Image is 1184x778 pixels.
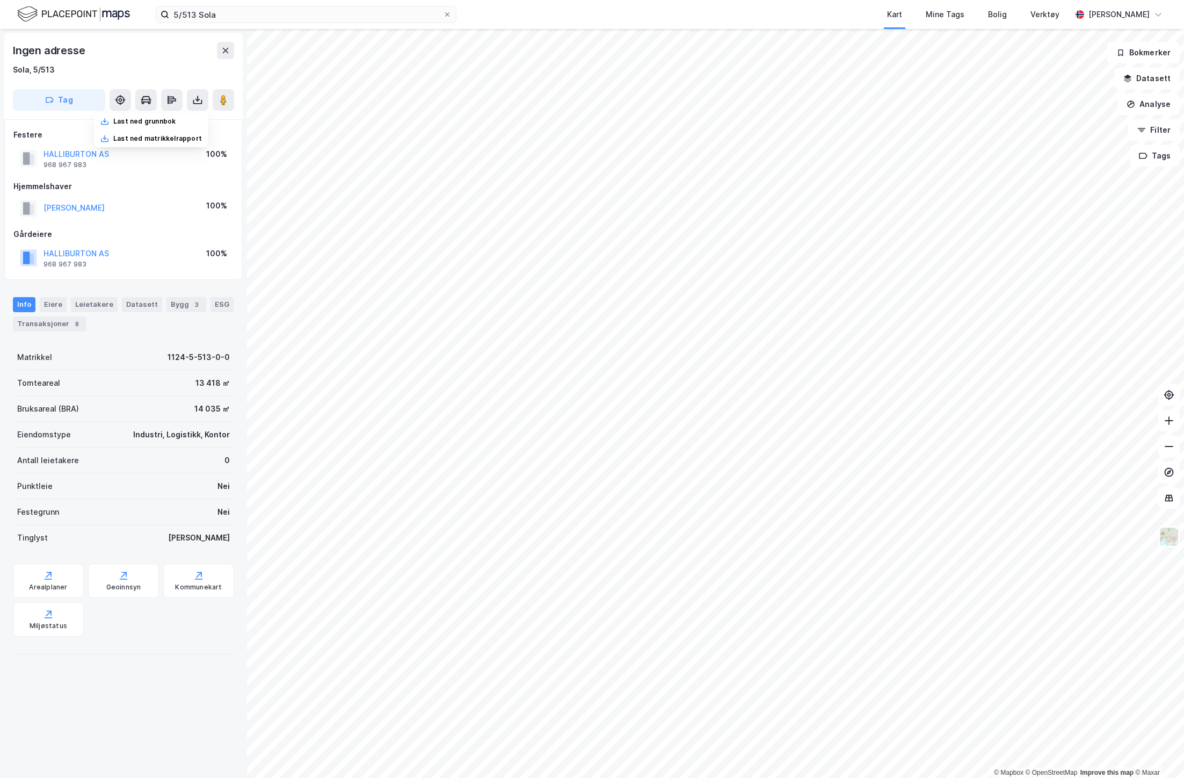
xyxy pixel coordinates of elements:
[1080,769,1134,776] a: Improve this map
[1117,93,1180,115] button: Analyse
[113,117,176,126] div: Last ned grunnbok
[169,6,443,23] input: Søk på adresse, matrikkel, gårdeiere, leietakere eller personer
[1128,119,1180,141] button: Filter
[887,8,902,21] div: Kart
[195,377,230,390] div: 13 418 ㎡
[206,148,227,161] div: 100%
[1107,42,1180,63] button: Bokmerker
[13,42,87,59] div: Ingen adresse
[1159,527,1179,547] img: Z
[175,583,222,592] div: Kommunekart
[168,351,230,364] div: 1124-5-513-0-0
[994,769,1023,776] a: Mapbox
[1130,145,1180,167] button: Tags
[13,89,105,111] button: Tag
[206,247,227,260] div: 100%
[43,161,86,169] div: 968 967 983
[1130,726,1184,778] div: Kontrollprogram for chat
[13,297,35,312] div: Info
[106,583,141,592] div: Geoinnsyn
[926,8,964,21] div: Mine Tags
[217,506,230,518] div: Nei
[1114,68,1180,89] button: Datasett
[168,531,230,544] div: [PERSON_NAME]
[29,583,67,592] div: Arealplaner
[13,180,234,193] div: Hjemmelshaver
[206,199,227,212] div: 100%
[1130,726,1184,778] iframe: Chat Widget
[113,134,202,143] div: Last ned matrikkelrapport
[224,454,230,467] div: 0
[17,351,52,364] div: Matrikkel
[43,260,86,269] div: 968 967 983
[13,63,55,76] div: Sola, 5/513
[17,402,79,415] div: Bruksareal (BRA)
[133,428,230,441] div: Industri, Logistikk, Kontor
[17,377,60,390] div: Tomteareal
[13,228,234,241] div: Gårdeiere
[1026,769,1078,776] a: OpenStreetMap
[17,531,48,544] div: Tinglyst
[13,128,234,141] div: Festere
[1030,8,1059,21] div: Verktøy
[191,299,202,310] div: 3
[71,297,118,312] div: Leietakere
[17,454,79,467] div: Antall leietakere
[210,297,234,312] div: ESG
[13,316,86,332] div: Transaksjoner
[122,297,162,312] div: Datasett
[30,622,67,630] div: Miljøstatus
[166,297,206,312] div: Bygg
[17,506,59,518] div: Festegrunn
[194,402,230,415] div: 14 035 ㎡
[217,480,230,493] div: Nei
[988,8,1007,21] div: Bolig
[17,5,130,24] img: logo.f888ab2527a4732fd821a326f86c7f29.svg
[17,428,71,441] div: Eiendomstype
[1088,8,1150,21] div: [PERSON_NAME]
[71,319,82,329] div: 8
[40,297,67,312] div: Eiere
[17,480,53,493] div: Punktleie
